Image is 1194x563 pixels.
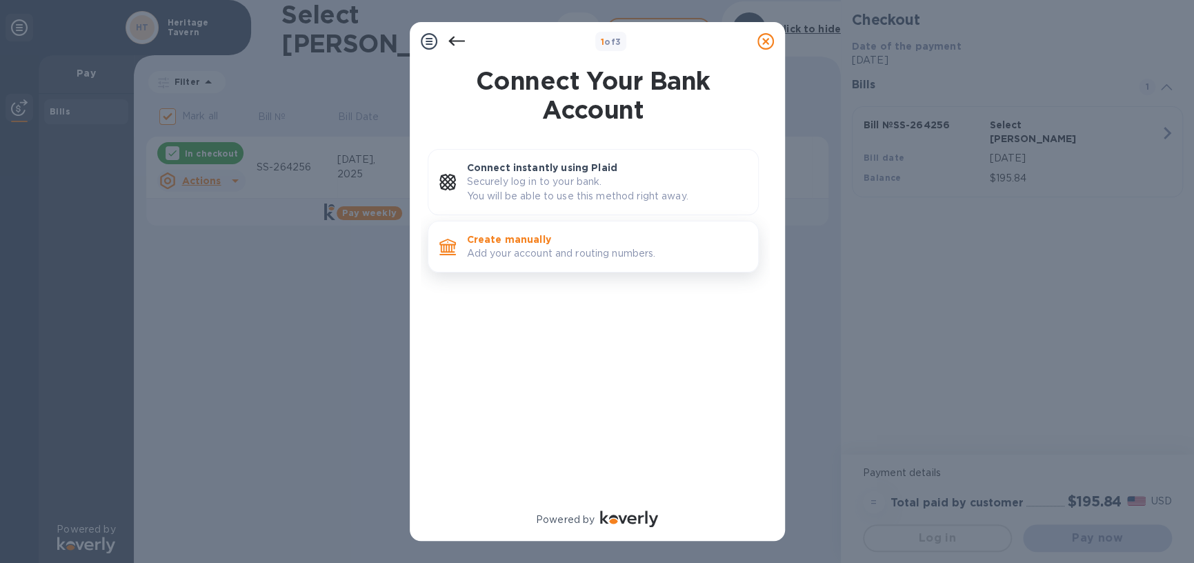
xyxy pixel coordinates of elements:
[467,246,747,261] p: Add your account and routing numbers.
[467,175,747,204] p: Securely log in to your bank. You will be able to use this method right away.
[536,513,595,527] p: Powered by
[600,511,658,527] img: Logo
[422,66,764,124] h1: Connect Your Bank Account
[601,37,604,47] span: 1
[467,233,747,246] p: Create manually
[601,37,621,47] b: of 3
[467,161,747,175] p: Connect instantly using Plaid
